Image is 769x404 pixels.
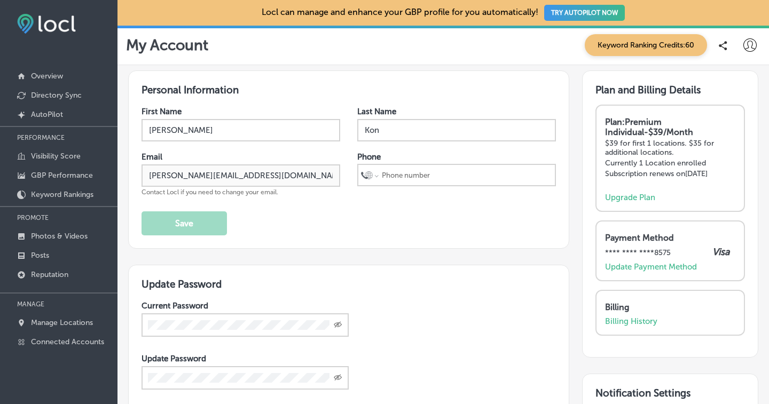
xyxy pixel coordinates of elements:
[605,193,655,202] a: Upgrade Plan
[605,139,735,157] p: $39 for first 1 locations. $35 for additional locations.
[605,159,735,168] p: Currently 1 Location enrolled
[142,84,556,96] h3: Personal Information
[605,316,657,326] a: Billing History
[595,387,745,399] h3: Notification Settings
[605,117,693,137] strong: Plan: Premium Individual - $39/Month
[142,278,556,290] h3: Update Password
[544,5,625,21] button: TRY AUTOPILOT NOW
[595,84,745,96] h3: Plan and Billing Details
[357,107,396,116] label: Last Name
[605,262,697,272] a: Update Payment Method
[605,302,730,312] p: Billing
[357,152,381,162] label: Phone
[142,164,340,187] input: Enter Email
[357,119,556,141] input: Enter Last Name
[712,246,730,258] p: Visa
[334,373,342,383] span: Toggle password visibility
[334,320,342,330] span: Toggle password visibility
[381,165,552,185] input: Phone number
[605,169,735,178] p: Subscription renews on [DATE]
[17,14,76,34] img: fda3e92497d09a02dc62c9cd864e3231.png
[142,119,340,141] input: Enter First Name
[585,34,707,56] span: Keyword Ranking Credits: 60
[605,233,730,243] p: Payment Method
